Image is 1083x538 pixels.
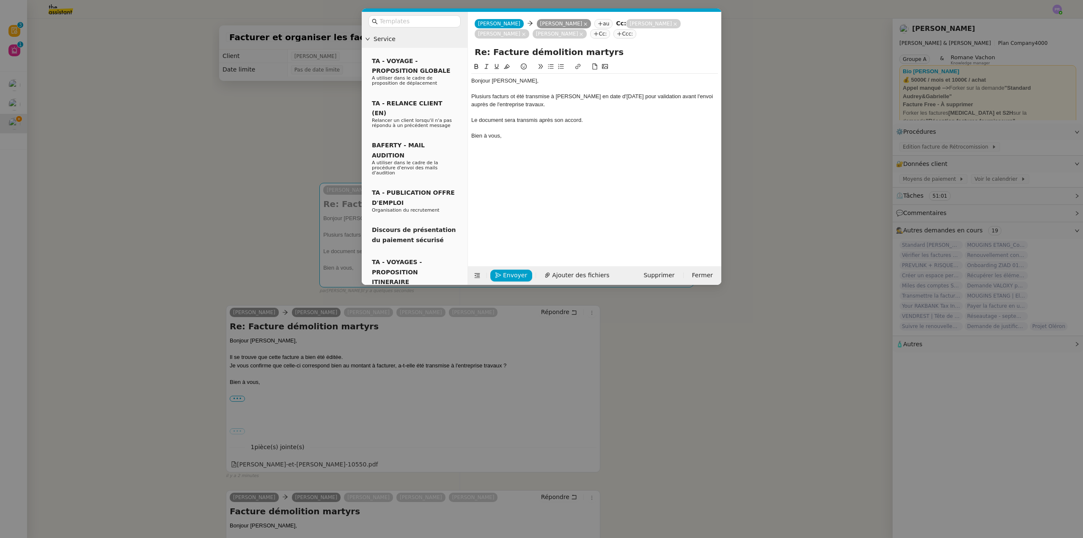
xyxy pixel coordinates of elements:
[372,259,422,285] span: TA - VOYAGES - PROPOSITION ITINERAIRE
[372,100,443,116] span: TA - RELANCE CLIENT (EN)
[687,270,718,281] button: Fermer
[374,34,464,44] span: Service
[471,93,718,108] div: Plusiurs facturs ot été transmise à [PERSON_NAME] en date d'[DATE] pour validation avant l'envoi ...
[594,19,613,28] nz-tag: au
[616,20,626,27] strong: Cc:
[475,29,529,39] nz-tag: [PERSON_NAME]
[539,270,614,281] button: Ajouter des fichiers
[613,29,636,39] nz-tag: Ccc:
[626,19,681,28] nz-tag: [PERSON_NAME]
[471,132,718,140] div: Bien à vous,
[552,270,609,280] span: Ajouter des fichiers
[475,46,715,58] input: Subject
[533,29,587,39] nz-tag: [PERSON_NAME]
[372,226,456,243] span: Discours de présentation du paiement sécurisé
[372,207,440,213] span: Organisation du recrutement
[379,17,456,26] input: Templates
[372,160,438,176] span: A utiliser dans le cadre de la procédure d'envoi des mails d'audition
[638,270,679,281] button: Supprimer
[372,58,450,74] span: TA - VOYAGE - PROPOSITION GLOBALE
[471,77,718,85] div: Bonjour [PERSON_NAME],
[590,29,610,39] nz-tag: Cc:
[692,270,713,280] span: Fermer
[372,142,425,158] span: BAFERTY - MAIL AUDITION
[471,116,718,124] div: Le document sera transmis après son accord.
[490,270,532,281] button: Envoyer
[503,270,527,280] span: Envoyer
[372,75,437,86] span: A utiliser dans le cadre de proposition de déplacement
[643,270,674,280] span: Supprimer
[372,118,452,128] span: Relancer un client lorsqu'il n'a pas répondu à un précédent message
[478,21,520,27] span: [PERSON_NAME]
[362,31,467,47] div: Service
[372,189,455,206] span: TA - PUBLICATION OFFRE D'EMPLOI
[537,19,591,28] nz-tag: [PERSON_NAME]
